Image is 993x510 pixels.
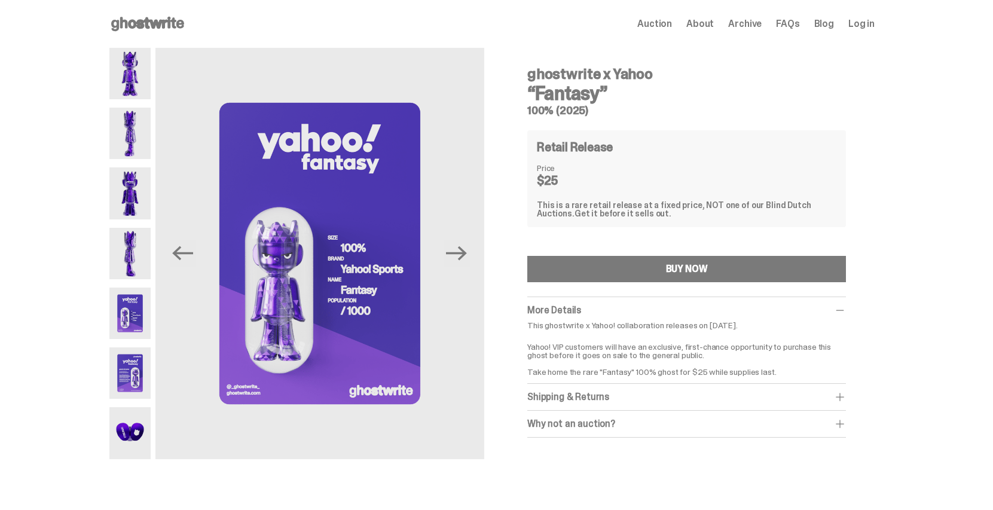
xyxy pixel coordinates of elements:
h5: 100% (2025) [527,105,846,116]
h3: “Fantasy” [527,84,846,103]
a: Archive [728,19,762,29]
h4: Retail Release [537,141,613,153]
p: Yahoo! VIP customers will have an exclusive, first-chance opportunity to purchase this ghost befo... [527,334,846,376]
div: Shipping & Returns [527,391,846,403]
h4: ghostwrite x Yahoo [527,67,846,81]
img: Yahoo-HG---2.png [109,108,151,159]
div: Why not an auction? [527,418,846,430]
img: Yahoo-HG---5.png [155,48,484,459]
span: More Details [527,304,581,316]
button: BUY NOW [527,256,846,282]
img: Yahoo-HG---7.png [109,407,151,459]
img: Yahoo-HG---1.png [109,48,151,99]
div: BUY NOW [666,264,708,274]
img: Yahoo-HG---6.png [109,347,151,399]
a: About [686,19,714,29]
div: This is a rare retail release at a fixed price, NOT one of our Blind Dutch Auctions. [537,201,836,218]
dd: $25 [537,175,597,187]
a: Log in [848,19,875,29]
img: Yahoo-HG---4.png [109,228,151,279]
p: This ghostwrite x Yahoo! collaboration releases on [DATE]. [527,321,846,329]
a: FAQs [776,19,799,29]
span: Get it before it sells out. [575,208,671,219]
a: Blog [814,19,834,29]
img: Yahoo-HG---5.png [109,288,151,339]
img: Yahoo-HG---6.png [484,48,813,459]
img: Yahoo-HG---3.png [109,167,151,219]
button: Previous [170,240,196,267]
dt: Price [537,164,597,172]
a: Auction [637,19,672,29]
button: Next [444,240,470,267]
